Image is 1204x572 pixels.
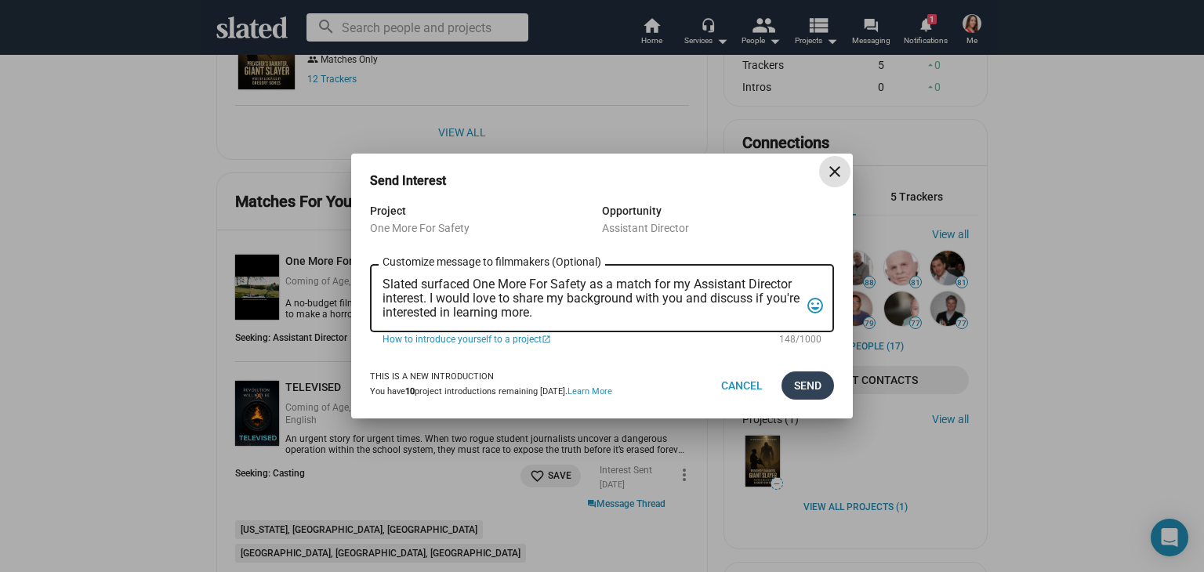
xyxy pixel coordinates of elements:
[383,332,768,346] a: How to introduce yourself to a project
[370,220,602,236] div: One More For Safety
[602,220,834,236] div: Assistant Director
[779,334,821,346] mat-hint: 148/1000
[370,371,494,382] strong: This is a new introduction
[542,334,551,346] mat-icon: open_in_new
[782,371,834,400] button: Send
[709,371,775,400] button: Cancel
[602,201,834,220] div: Opportunity
[405,386,415,396] b: 10
[794,371,821,400] span: Send
[806,294,825,318] mat-icon: tag_faces
[825,162,844,181] mat-icon: close
[568,386,612,396] a: Learn More
[370,201,602,220] div: Project
[370,386,612,398] div: You have project introductions remaining [DATE].
[370,172,468,189] h3: Send Interest
[721,371,763,400] span: Cancel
